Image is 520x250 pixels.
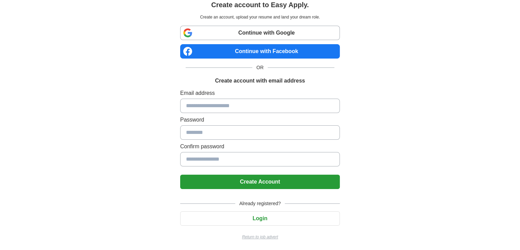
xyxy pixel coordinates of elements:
[180,44,340,59] a: Continue with Facebook
[180,234,340,240] a: Return to job advert
[180,211,340,226] button: Login
[180,116,340,124] label: Password
[180,142,340,151] label: Confirm password
[235,200,285,207] span: Already registered?
[180,175,340,189] button: Create Account
[180,89,340,97] label: Email address
[182,14,338,20] p: Create an account, upload your resume and land your dream role.
[215,77,305,85] h1: Create account with email address
[180,215,340,221] a: Login
[252,64,268,71] span: OR
[180,26,340,40] a: Continue with Google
